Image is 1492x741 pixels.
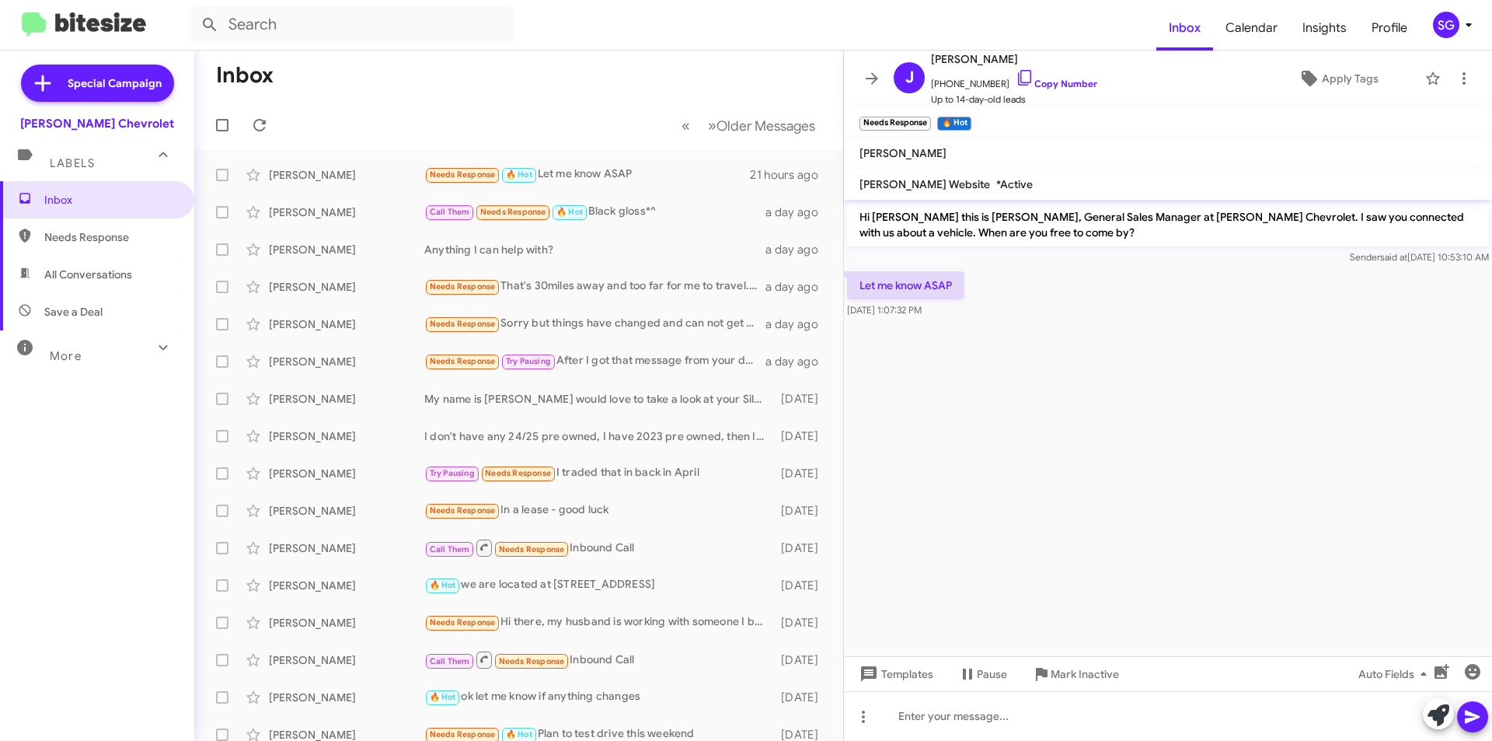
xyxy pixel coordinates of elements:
[506,356,551,366] span: Try Pausing
[905,65,914,90] span: J
[977,660,1007,688] span: Pause
[499,656,565,666] span: Needs Response
[485,468,551,478] span: Needs Response
[430,580,456,590] span: 🔥 Hot
[1016,78,1097,89] a: Copy Number
[430,617,496,627] span: Needs Response
[937,117,971,131] small: 🔥 Hot
[773,428,831,444] div: [DATE]
[773,652,831,668] div: [DATE]
[480,207,546,217] span: Needs Response
[946,660,1020,688] button: Pause
[699,110,824,142] button: Next
[424,576,773,594] div: we are located at [STREET_ADDRESS]
[1420,12,1475,38] button: SG
[68,75,162,91] span: Special Campaign
[269,242,424,257] div: [PERSON_NAME]
[673,110,824,142] nav: Page navigation example
[859,177,990,191] span: [PERSON_NAME] Website
[269,391,424,407] div: [PERSON_NAME]
[430,281,496,292] span: Needs Response
[1380,251,1407,263] span: said at
[765,279,831,295] div: a day ago
[430,505,496,516] span: Needs Response
[424,166,750,184] div: Let me know ASAP
[859,117,931,131] small: Needs Response
[269,503,424,519] div: [PERSON_NAME]
[1290,5,1359,51] a: Insights
[269,354,424,369] div: [PERSON_NAME]
[424,278,765,295] div: That's 30miles away and too far for me to travel. Thank you for reaching out.
[50,156,95,170] span: Labels
[1322,65,1379,93] span: Apply Tags
[430,356,496,366] span: Needs Response
[1213,5,1290,51] a: Calendar
[716,117,815,135] span: Older Messages
[50,349,82,363] span: More
[931,50,1097,68] span: [PERSON_NAME]
[424,352,765,370] div: After I got that message from your dealership. I went else where as I wanted a 2026. And all tge ...
[269,540,424,556] div: [PERSON_NAME]
[269,652,424,668] div: [PERSON_NAME]
[931,68,1097,92] span: [PHONE_NUMBER]
[430,468,475,478] span: Try Pausing
[765,204,831,220] div: a day ago
[269,578,424,593] div: [PERSON_NAME]
[424,203,765,221] div: Black gloss*^
[430,207,470,217] span: Call Them
[21,65,174,102] a: Special Campaign
[430,170,496,180] span: Needs Response
[708,116,716,135] span: »
[1051,660,1119,688] span: Mark Inactive
[765,242,831,257] div: a day ago
[424,688,773,706] div: ok let me know if anything changes
[430,656,470,666] span: Call Them
[1350,251,1489,263] span: Sender [DATE] 10:53:10 AM
[1346,660,1445,688] button: Auto Fields
[682,116,690,135] span: «
[773,615,831,631] div: [DATE]
[44,304,103,320] span: Save a Deal
[765,354,831,369] div: a day ago
[1359,5,1420,51] a: Profile
[773,391,831,407] div: [DATE]
[424,242,765,257] div: Anything I can help with?
[430,544,470,554] span: Call Them
[44,229,176,245] span: Needs Response
[1156,5,1213,51] a: Inbox
[430,692,456,702] span: 🔥 Hot
[424,538,773,557] div: Inbound Call
[269,428,424,444] div: [PERSON_NAME]
[773,578,831,593] div: [DATE]
[20,116,174,131] div: [PERSON_NAME] Chevrolet
[499,544,565,554] span: Needs Response
[269,279,424,295] div: [PERSON_NAME]
[773,690,831,705] div: [DATE]
[269,690,424,705] div: [PERSON_NAME]
[424,391,773,407] div: My name is [PERSON_NAME] would love to take a look at your Silverado! When are you available to b...
[773,540,831,556] div: [DATE]
[1433,12,1459,38] div: SG
[424,502,773,519] div: In a lease - good luck
[269,204,424,220] div: [PERSON_NAME]
[765,316,831,332] div: a day ago
[44,267,132,282] span: All Conversations
[1258,65,1417,93] button: Apply Tags
[216,63,274,88] h1: Inbox
[269,615,424,631] div: [PERSON_NAME]
[506,170,532,180] span: 🔥 Hot
[856,660,933,688] span: Templates
[672,110,699,142] button: Previous
[859,146,946,160] span: [PERSON_NAME]
[424,315,765,333] div: Sorry but things have changed and can not get new truck right now
[773,503,831,519] div: [DATE]
[44,192,176,208] span: Inbox
[506,729,532,739] span: 🔥 Hot
[847,271,964,299] p: Let me know ASAP
[773,466,831,481] div: [DATE]
[847,203,1489,246] p: Hi [PERSON_NAME] this is [PERSON_NAME], General Sales Manager at [PERSON_NAME] Chevrolet. I saw y...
